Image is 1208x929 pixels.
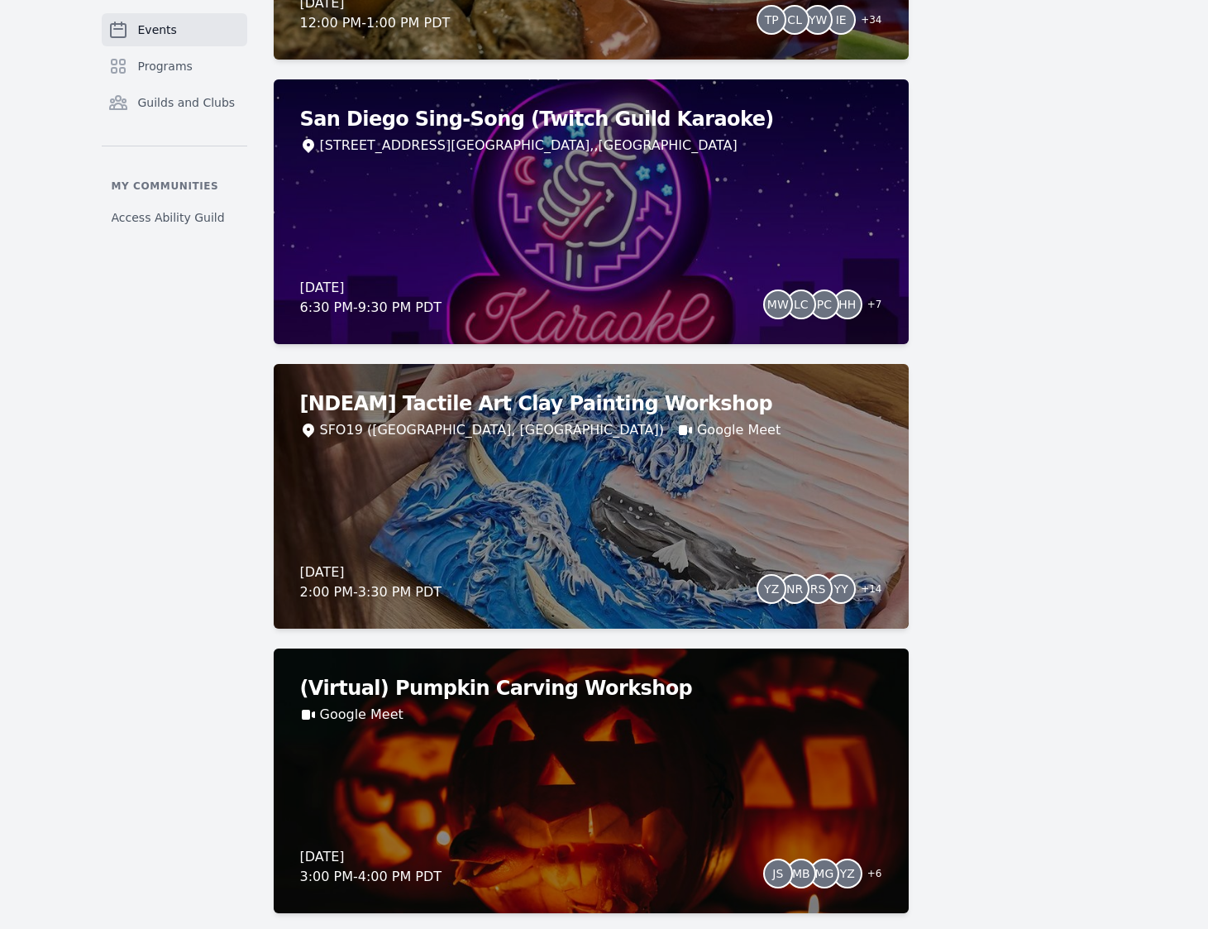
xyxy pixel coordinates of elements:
div: [DATE] 2:00 PM - 3:30 PM PDT [300,563,442,602]
span: + 14 [851,579,881,602]
div: [DATE] 6:30 PM - 9:30 PM PDT [300,278,442,318]
a: Programs [102,50,247,83]
p: My communities [102,180,247,193]
span: MG [814,868,833,879]
a: Events [102,13,247,46]
span: IE [836,14,847,26]
h2: San Diego Sing-Song (Twitch Guild Karaoke) [300,106,882,132]
span: NR [786,583,803,595]
span: PC [817,299,832,310]
a: [NDEAM] Tactile Art Clay Painting WorkshopSFO19 ([GEOGRAPHIC_DATA], [GEOGRAPHIC_DATA])Google Meet... [274,364,909,629]
span: CL [787,14,802,26]
a: Google Meet [697,420,781,440]
a: San Diego Sing-Song (Twitch Guild Karaoke)[STREET_ADDRESS][GEOGRAPHIC_DATA],,[GEOGRAPHIC_DATA][DA... [274,79,909,344]
span: YZ [840,868,855,879]
span: Guilds and Clubs [138,94,236,111]
a: Guilds and Clubs [102,86,247,119]
nav: Sidebar [102,13,247,232]
span: Access Ability Guild [112,209,225,226]
span: + 34 [851,10,881,33]
span: RS [810,583,826,595]
span: MB [792,868,810,879]
a: Google Meet [320,705,403,725]
span: Programs [138,58,193,74]
span: + 6 [857,864,882,887]
span: JS [772,868,783,879]
span: HH [838,299,856,310]
span: MW [767,299,789,310]
span: YZ [764,583,779,595]
a: (Virtual) Pumpkin Carving WorkshopGoogle Meet[DATE]3:00 PM-4:00 PM PDTJSMBMGYZ+6 [274,649,909,913]
span: YW [809,14,827,26]
div: [DATE] 3:00 PM - 4:00 PM PDT [300,847,442,887]
span: Events [138,22,177,38]
div: SFO19 ([GEOGRAPHIC_DATA], [GEOGRAPHIC_DATA]) [320,420,664,440]
a: Access Ability Guild [102,203,247,232]
span: YY [834,583,848,595]
span: LC [794,299,809,310]
h2: [NDEAM] Tactile Art Clay Painting Workshop [300,390,882,417]
span: TP [765,14,779,26]
h2: (Virtual) Pumpkin Carving Workshop [300,675,882,702]
span: + 7 [857,295,882,318]
span: [STREET_ADDRESS][GEOGRAPHIC_DATA], , [GEOGRAPHIC_DATA] [320,136,738,156]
